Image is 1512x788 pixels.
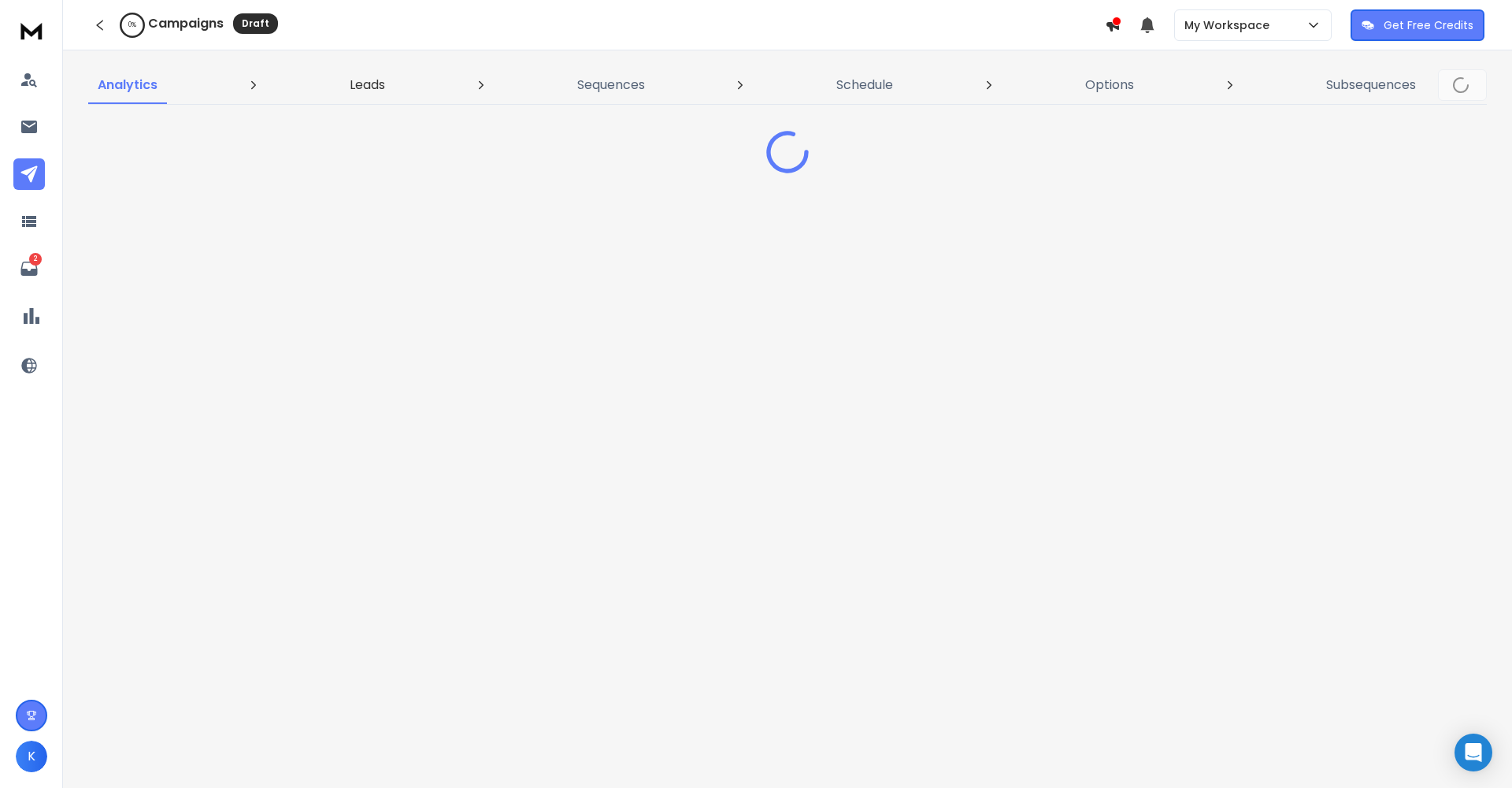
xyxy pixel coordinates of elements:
[1076,66,1143,104] a: Options
[128,20,136,30] p: 0 %
[1085,76,1134,95] p: Options
[16,741,47,772] button: K
[233,13,278,34] div: Draft
[1455,734,1492,771] div: Open Intercom Messenger
[1326,76,1416,95] p: Subsequences
[836,76,893,95] p: Schedule
[148,14,224,33] h1: Campaigns
[1351,9,1484,41] button: Get Free Credits
[1384,17,1473,33] p: Get Free Credits
[16,16,47,45] img: logo
[568,66,654,104] a: Sequences
[13,253,45,284] a: 2
[827,66,902,104] a: Schedule
[340,66,395,104] a: Leads
[350,76,385,95] p: Leads
[29,253,42,266] p: 2
[1184,17,1276,33] p: My Workspace
[1317,66,1425,104] a: Subsequences
[88,66,167,104] a: Analytics
[577,76,645,95] p: Sequences
[98,76,157,95] p: Analytics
